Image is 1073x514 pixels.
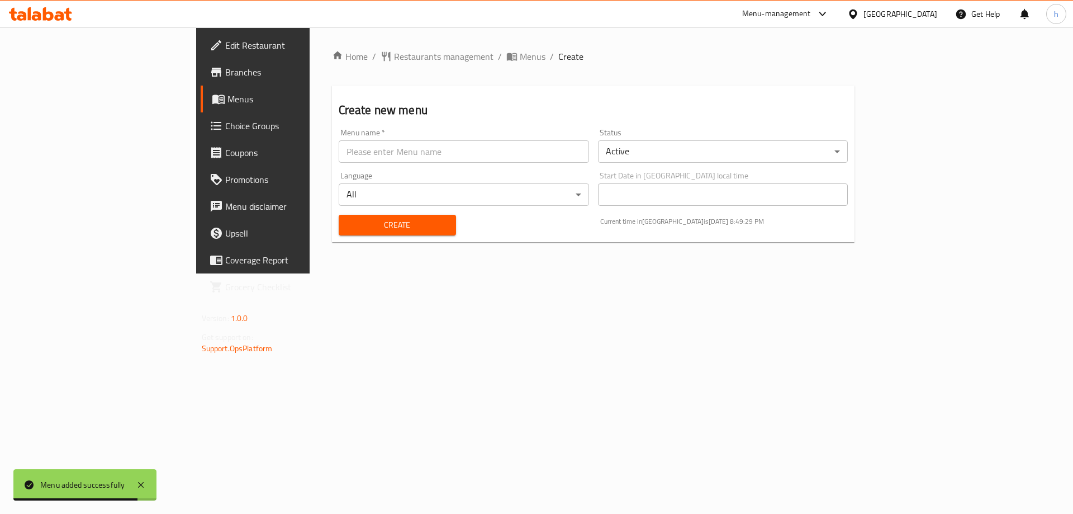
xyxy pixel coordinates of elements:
[201,193,376,220] a: Menu disclaimer
[600,216,848,227] p: Current time in [GEOGRAPHIC_DATA] is [DATE] 8:49:29 PM
[225,39,367,52] span: Edit Restaurant
[381,50,493,63] a: Restaurants management
[201,112,376,139] a: Choice Groups
[742,7,811,21] div: Menu-management
[225,280,367,294] span: Grocery Checklist
[332,50,855,63] nav: breadcrumb
[863,8,937,20] div: [GEOGRAPHIC_DATA]
[202,311,229,326] span: Version:
[225,227,367,240] span: Upsell
[201,247,376,273] a: Coverage Report
[339,140,589,163] input: Please enter Menu name
[201,220,376,247] a: Upsell
[558,50,583,63] span: Create
[225,173,367,186] span: Promotions
[394,50,493,63] span: Restaurants management
[348,218,447,232] span: Create
[225,119,367,133] span: Choice Groups
[231,311,248,326] span: 1.0.0
[339,102,848,119] h2: Create new menu
[201,166,376,193] a: Promotions
[506,50,545,63] a: Menus
[550,50,554,63] li: /
[201,86,376,112] a: Menus
[339,215,456,235] button: Create
[1054,8,1058,20] span: h
[225,65,367,79] span: Branches
[598,140,848,163] div: Active
[201,273,376,300] a: Grocery Checklist
[339,183,589,206] div: All
[225,146,367,159] span: Coupons
[225,200,367,213] span: Menu disclaimer
[520,50,545,63] span: Menus
[40,479,125,491] div: Menu added successfully
[201,59,376,86] a: Branches
[201,32,376,59] a: Edit Restaurant
[225,253,367,267] span: Coverage Report
[227,92,367,106] span: Menus
[202,330,253,345] span: Get support on:
[498,50,502,63] li: /
[202,341,273,356] a: Support.OpsPlatform
[201,139,376,166] a: Coupons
